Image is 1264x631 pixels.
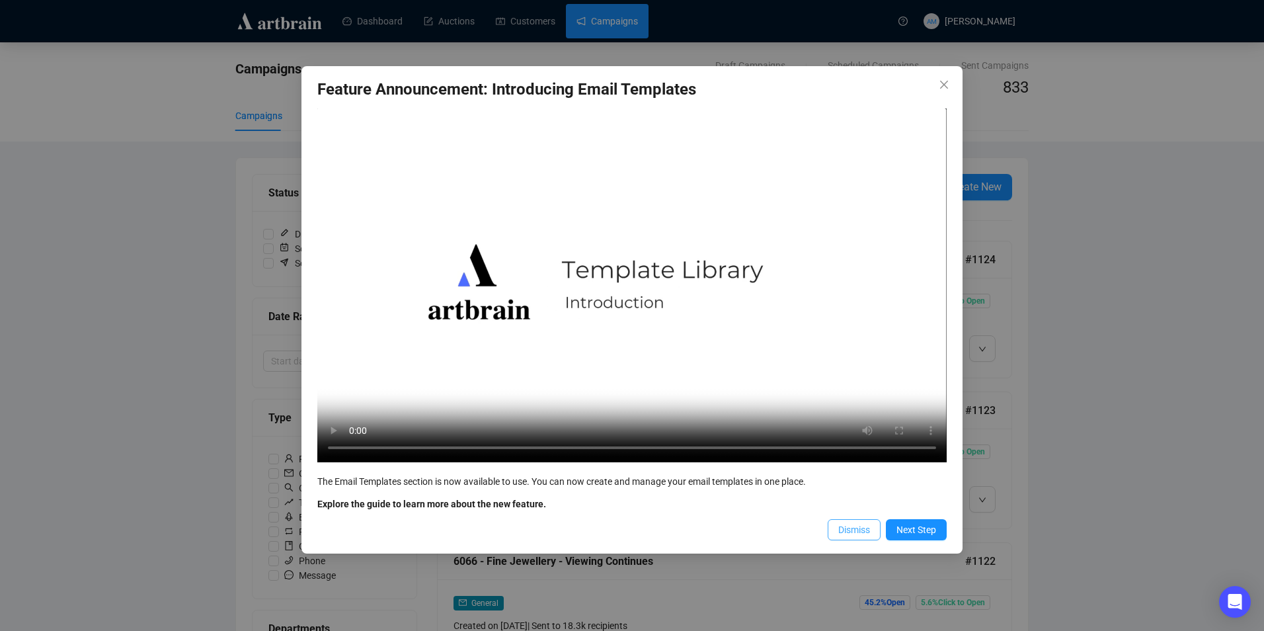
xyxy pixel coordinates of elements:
button: Dismiss [828,519,881,540]
button: Close [933,74,955,95]
span: close [939,79,949,90]
button: Next Step [886,519,947,540]
span: Next Step [896,523,936,537]
h3: Feature Announcement: Introducing Email Templates [317,79,947,101]
span: Dismiss [838,523,870,537]
b: Explore the guide to learn more about the new feature. [317,499,546,509]
div: Open Intercom Messenger [1219,586,1251,618]
div: The Email Templates section is now available to use. You can now create and manage your email tem... [317,474,947,489]
video: Your browser does not support the video tag. [317,108,947,462]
